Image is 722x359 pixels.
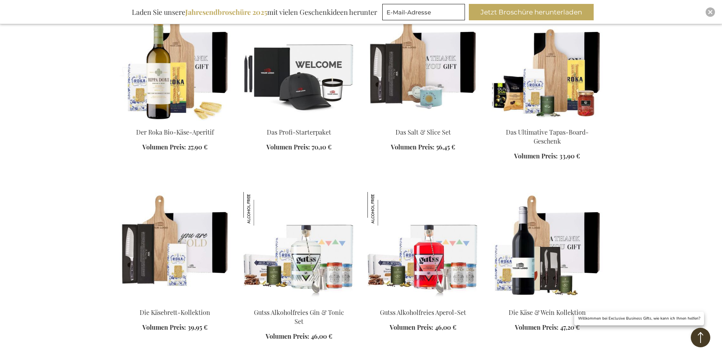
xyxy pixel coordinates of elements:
span: 39,95 € [188,323,208,331]
a: Gutss Alkoholfreies Gin & Tonic Set [254,308,344,325]
span: Volumen Preis: [142,143,186,151]
a: The Salt & Slice Set Exclusive Business Gift [367,118,479,125]
a: Die Käse & Wein Kollektion [509,308,586,316]
a: Volumen Preis: 46,00 € [266,332,332,341]
a: Das Profi-Starterpaket [267,128,331,136]
span: 46,00 € [311,332,332,340]
a: Gutss Alkoholfreies Aperol-Set [380,308,466,316]
img: The Professional Starter Kit [243,12,355,121]
span: Volumen Preis: [391,143,435,151]
a: The Professional Starter Kit [243,118,355,125]
a: Das Salt & Slice Set [396,128,451,136]
div: Laden Sie unsere mit vielen Geschenkideen herunter [128,4,381,20]
a: Volumen Preis: 39,95 € [142,323,208,332]
a: Gutss Non-Alcoholic Gin & Tonic Set Gutss Alkoholfreies Gin & Tonic Set [243,298,355,306]
span: Volumen Preis: [266,143,310,151]
img: Gutss Alkoholfreies Gin & Tonic Set [243,192,277,226]
span: 27,90 € [188,143,208,151]
span: 70,10 € [312,143,332,151]
a: Volumen Preis: 27,90 € [142,143,208,152]
a: Volumen Preis: 56,45 € [391,143,455,152]
img: Die Käse & Wein Kollektion [491,192,603,301]
img: The Salt & Slice Set Exclusive Business Gift [367,12,479,121]
img: Gutss Non-Alcoholic Gin & Tonic Set [243,192,355,301]
a: Volumen Preis: 47,20 € [515,323,580,332]
a: Volumen Preis: 46,00 € [390,323,456,332]
img: Gutss Non-Alcoholic Aperol Set [367,192,479,301]
img: Gutss Alkoholfreies Aperol-Set [367,192,401,226]
a: The Cheese Board Collection [119,298,231,306]
a: Die Käsebrett-Kollektion [140,308,210,316]
span: Volumen Preis: [390,323,433,331]
a: Die Käse & Wein Kollektion [491,298,603,306]
span: 46,00 € [435,323,456,331]
a: Der Roka Bio-Käse-Aperitif [136,128,214,136]
img: The Cheese Board Collection [119,192,231,301]
img: Der Roka Bio-Käse-Aperitif [119,12,231,121]
button: Jetzt Broschüre herunterladen [469,4,594,20]
div: Close [706,7,715,17]
form: marketing offers and promotions [382,4,467,23]
span: Volumen Preis: [515,323,559,331]
span: Volumen Preis: [266,332,309,340]
img: Close [708,10,713,14]
span: 56,45 € [436,143,455,151]
a: Volumen Preis: 70,10 € [266,143,332,152]
span: 47,20 € [560,323,580,331]
a: Der Roka Bio-Käse-Aperitif [119,118,231,125]
b: Jahresendbroschüre 2025 [185,7,267,17]
a: Gutss Non-Alcoholic Aperol Set Gutss Alkoholfreies Aperol-Set [367,298,479,306]
img: Das Ultimative Tapas-Board-Geschenk [491,12,603,121]
span: Volumen Preis: [142,323,186,331]
input: E-Mail-Adresse [382,4,465,20]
